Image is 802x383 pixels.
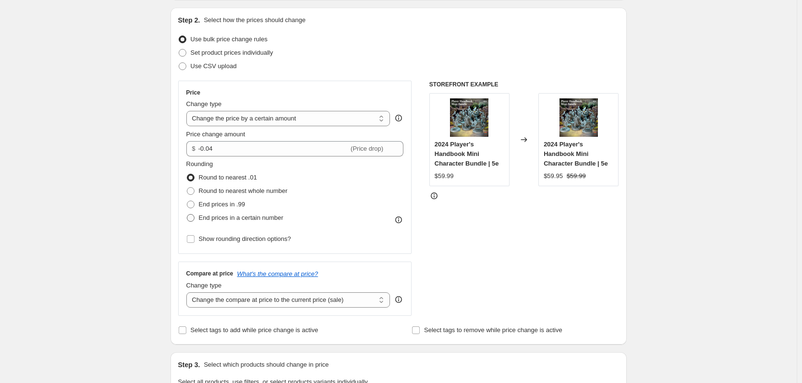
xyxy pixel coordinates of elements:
[435,171,454,181] div: $59.99
[186,100,222,108] span: Change type
[186,131,245,138] span: Price change amount
[237,270,318,277] button: What's the compare at price?
[186,89,200,96] h3: Price
[191,49,273,56] span: Set product prices individually
[178,360,200,370] h2: Step 3.
[186,160,213,168] span: Rounding
[191,326,318,334] span: Select tags to add while price change is active
[199,187,288,194] span: Round to nearest whole number
[567,171,586,181] strike: $59.99
[192,145,195,152] span: $
[435,141,499,167] span: 2024 Player's Handbook Mini Character Bundle | 5e
[198,141,349,156] input: -10.00
[424,326,562,334] span: Select tags to remove while price change is active
[394,295,403,304] div: help
[191,62,237,70] span: Use CSV upload
[199,201,245,208] span: End prices in .99
[199,214,283,221] span: End prices in a certain number
[186,282,222,289] span: Change type
[429,81,619,88] h6: STOREFRONT EXAMPLE
[351,145,383,152] span: (Price drop)
[544,171,563,181] div: $59.95
[199,174,257,181] span: Round to nearest .01
[186,270,233,277] h3: Compare at price
[450,98,488,137] img: a12cb937-1.-Cover-Image-1_80x.png
[191,36,267,43] span: Use bulk price change rules
[204,360,328,370] p: Select which products should change in price
[204,15,305,25] p: Select how the prices should change
[544,141,608,167] span: 2024 Player's Handbook Mini Character Bundle | 5e
[394,113,403,123] div: help
[199,235,291,242] span: Show rounding direction options?
[178,15,200,25] h2: Step 2.
[559,98,598,137] img: a12cb937-1.-Cover-Image-1_80x.png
